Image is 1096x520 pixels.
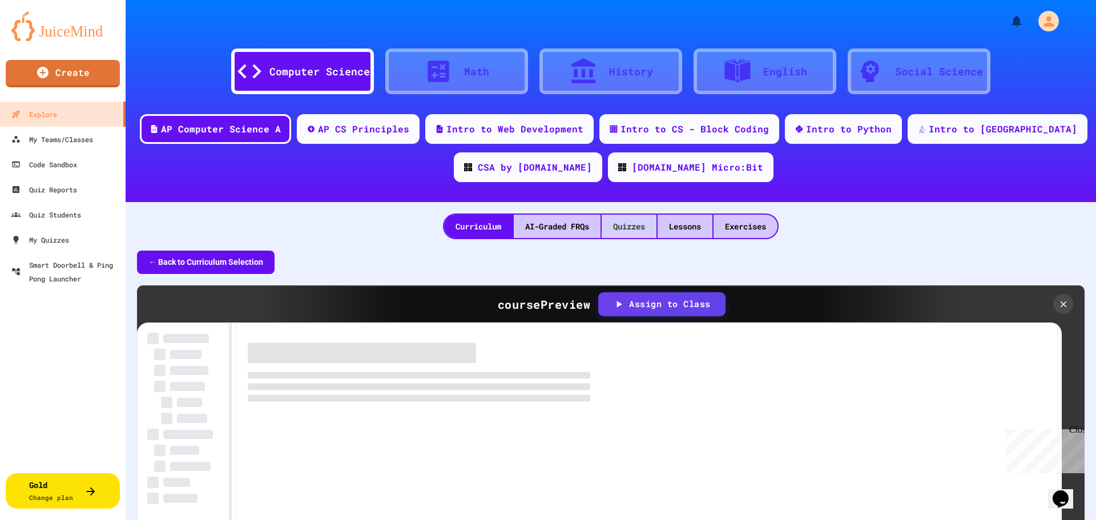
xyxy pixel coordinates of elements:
[137,251,275,274] button: ← Back to Curriculum Selection
[318,122,409,136] div: AP CS Principles
[161,122,281,136] div: AP Computer Science A
[658,215,712,238] div: Lessons
[11,258,121,285] div: Smart Doorbell & Ping Pong Launcher
[6,60,120,87] a: Create
[1026,8,1062,34] div: My Account
[29,493,73,502] span: Change plan
[464,64,489,79] div: Math
[11,132,93,146] div: My Teams/Classes
[29,479,73,503] div: Gold
[929,122,1077,136] div: Intro to [GEOGRAPHIC_DATA]
[269,64,370,79] div: Computer Science
[498,296,591,313] div: course Preview
[11,158,77,171] div: Code Sandbox
[714,215,777,238] div: Exercises
[599,293,724,315] button: Assign to Class
[989,11,1026,31] div: My Notifications
[6,473,120,509] button: GoldChange plan
[632,160,763,174] div: [DOMAIN_NAME] Micro:Bit
[613,297,711,311] div: Assign to Class
[11,11,114,41] img: logo-orange.svg
[763,64,807,79] div: English
[444,215,513,238] div: Curriculum
[11,183,77,196] div: Quiz Reports
[464,163,472,171] img: CODE_logo_RGB.png
[478,160,592,174] div: CSA by [DOMAIN_NAME]
[514,215,601,238] div: AI-Graded FRQs
[11,107,57,121] div: Explore
[895,64,983,79] div: Social Science
[11,208,81,221] div: Quiz Students
[5,5,79,72] div: Chat with us now!Close
[11,233,69,247] div: My Quizzes
[620,122,769,136] div: Intro to CS - Block Coding
[618,163,626,171] img: CODE_logo_RGB.png
[1001,425,1085,473] iframe: chat widget
[446,122,583,136] div: Intro to Web Development
[602,215,656,238] div: Quizzes
[609,64,653,79] div: History
[1048,474,1085,509] iframe: chat widget
[806,122,892,136] div: Intro to Python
